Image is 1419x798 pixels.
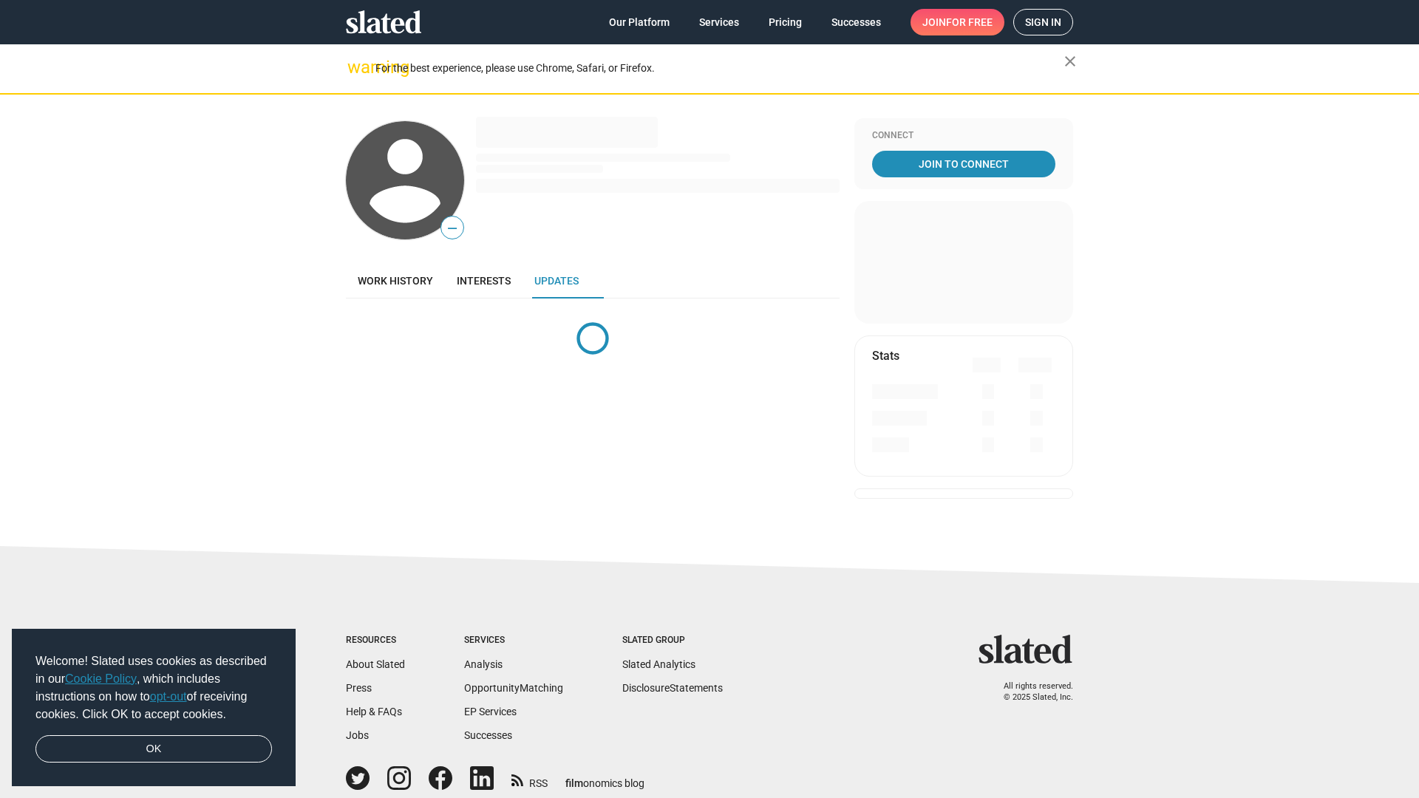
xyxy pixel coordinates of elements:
mat-icon: close [1061,52,1079,70]
span: Services [699,9,739,35]
a: Sign in [1013,9,1073,35]
a: Interests [445,263,523,299]
span: Join [922,9,993,35]
a: RSS [511,768,548,791]
a: OpportunityMatching [464,682,563,694]
div: For the best experience, please use Chrome, Safari, or Firefox. [375,58,1064,78]
div: Services [464,635,563,647]
a: Pricing [757,9,814,35]
a: Press [346,682,372,694]
a: Successes [464,729,512,741]
p: All rights reserved. © 2025 Slated, Inc. [988,681,1073,703]
a: Services [687,9,751,35]
span: Welcome! Slated uses cookies as described in our , which includes instructions on how to of recei... [35,652,272,723]
a: opt-out [150,690,187,703]
a: dismiss cookie message [35,735,272,763]
a: Updates [523,263,591,299]
a: Cookie Policy [65,672,137,685]
a: Joinfor free [911,9,1004,35]
span: Updates [534,275,579,287]
span: Join To Connect [875,151,1052,177]
a: DisclosureStatements [622,682,723,694]
span: Successes [831,9,881,35]
span: Interests [457,275,511,287]
a: Our Platform [597,9,681,35]
a: Help & FAQs [346,706,402,717]
span: film [565,777,583,789]
div: Connect [872,130,1055,142]
a: Work history [346,263,445,299]
div: cookieconsent [12,629,296,787]
a: Analysis [464,658,503,670]
span: Pricing [769,9,802,35]
a: Successes [820,9,893,35]
a: Slated Analytics [622,658,695,670]
span: for free [946,9,993,35]
a: About Slated [346,658,405,670]
mat-card-title: Stats [872,348,899,364]
a: EP Services [464,706,517,717]
span: Work history [358,275,433,287]
mat-icon: warning [347,58,365,76]
a: Join To Connect [872,151,1055,177]
a: filmonomics blog [565,765,644,791]
span: Sign in [1025,10,1061,35]
a: Jobs [346,729,369,741]
div: Resources [346,635,405,647]
span: Our Platform [609,9,670,35]
span: — [441,219,463,238]
div: Slated Group [622,635,723,647]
